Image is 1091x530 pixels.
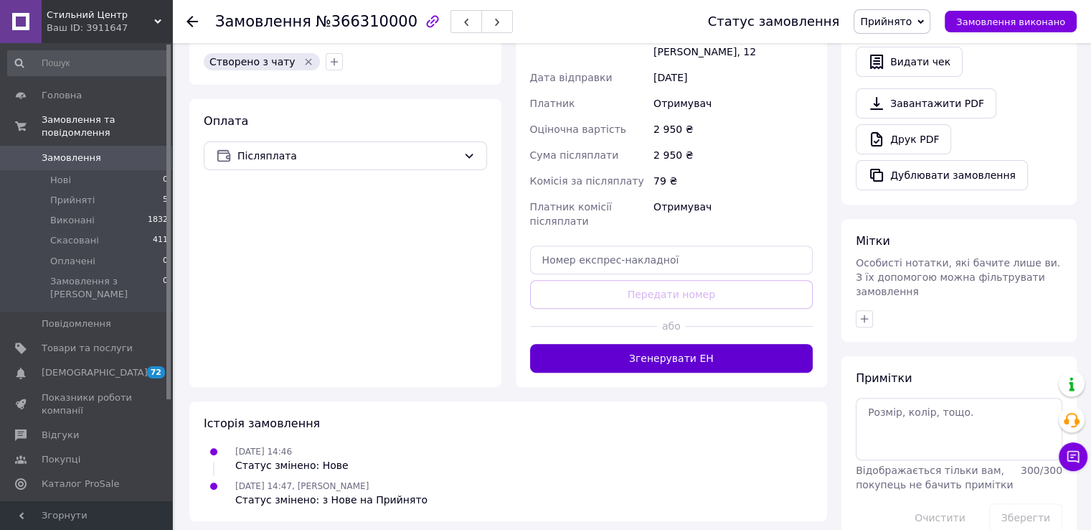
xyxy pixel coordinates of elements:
[235,481,369,491] span: [DATE] 14:47, [PERSON_NAME]
[42,113,172,139] span: Замовлення та повідомлення
[1021,465,1062,476] span: 300 / 300
[237,148,458,164] span: Післяплата
[651,65,816,90] div: [DATE]
[651,142,816,168] div: 2 950 ₴
[856,371,912,385] span: Примітки
[945,11,1077,32] button: Замовлення виконано
[651,116,816,142] div: 2 950 ₴
[708,14,840,29] div: Статус замовлення
[215,13,311,30] span: Замовлення
[50,174,71,187] span: Нові
[148,214,168,227] span: 1832
[147,366,165,378] span: 72
[856,47,963,77] button: Видати чек
[856,160,1028,190] button: Дублювати замовлення
[530,98,575,109] span: Платник
[42,89,82,102] span: Головна
[163,255,168,268] span: 0
[530,344,813,373] button: Згенерувати ЕН
[47,22,172,34] div: Ваш ID: 3911647
[163,194,168,207] span: 5
[42,391,133,417] span: Показники роботи компанії
[651,168,816,194] div: 79 ₴
[50,255,95,268] span: Оплачені
[530,72,613,83] span: Дата відправки
[204,417,320,430] span: Історія замовлення
[163,174,168,187] span: 0
[42,453,80,466] span: Покупці
[204,114,248,128] span: Оплата
[50,275,163,301] span: Замовлення з [PERSON_NAME]
[50,234,99,247] span: Скасовані
[856,257,1060,297] span: Особисті нотатки, які бачите лише ви. З їх допомогою можна фільтрувати замовлення
[47,9,154,22] span: Стильний Центр
[316,13,417,30] span: №366310000
[303,56,314,68] svg: Видалити мітку
[856,234,890,248] span: Мітки
[50,214,95,227] span: Виконані
[651,194,816,234] div: Отримувач
[42,342,133,355] span: Товари та послуги
[42,366,148,379] span: [DEMOGRAPHIC_DATA]
[42,429,79,442] span: Відгуки
[860,16,912,27] span: Прийнято
[856,124,951,154] a: Друк PDF
[657,319,685,333] span: або
[956,17,1065,27] span: Замовлення виконано
[153,234,168,247] span: 411
[530,124,626,135] span: Оціночна вартість
[530,246,813,274] input: Номер експрес-накладної
[42,478,119,491] span: Каталог ProSale
[42,317,111,330] span: Повідомлення
[186,14,198,29] div: Повернутися назад
[530,201,612,227] span: Платник комісії післяплати
[1059,442,1087,471] button: Чат з покупцем
[235,493,428,507] div: Статус змінено: з Нове на Прийнято
[856,88,996,118] a: Завантажити PDF
[530,149,619,161] span: Сума післяплати
[530,175,644,187] span: Комісія за післяплату
[856,465,1013,491] span: Відображається тільки вам, покупець не бачить примітки
[42,152,101,164] span: Замовлення
[7,50,169,76] input: Пошук
[651,90,816,116] div: Отримувач
[50,194,95,207] span: Прийняті
[235,447,292,457] span: [DATE] 14:46
[235,458,349,473] div: Статус змінено: Нове
[209,56,296,68] span: Створено з чату
[163,275,168,301] span: 0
